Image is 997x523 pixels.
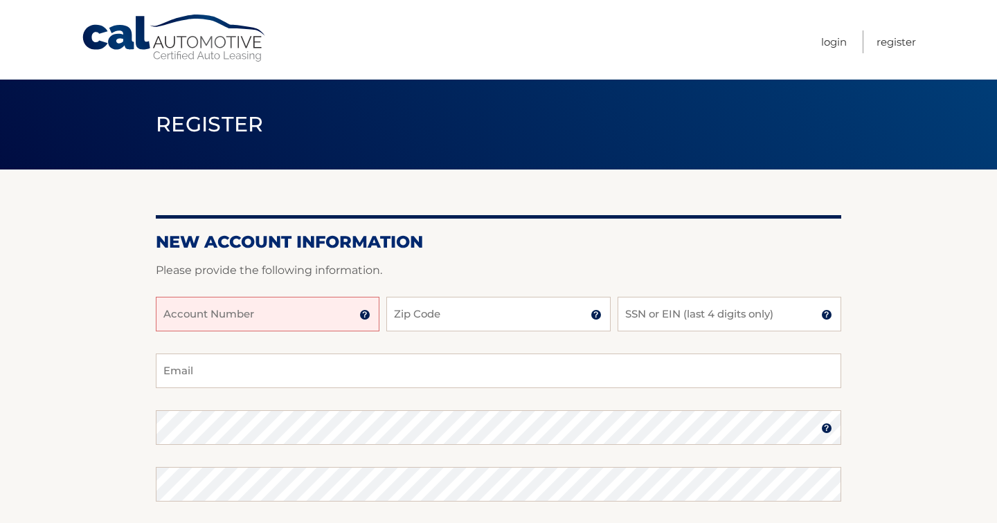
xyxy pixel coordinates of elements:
[821,309,832,320] img: tooltip.svg
[359,309,370,320] img: tooltip.svg
[156,261,841,280] p: Please provide the following information.
[877,30,916,53] a: Register
[821,423,832,434] img: tooltip.svg
[591,309,602,320] img: tooltip.svg
[156,354,841,388] input: Email
[156,297,379,331] input: Account Number
[386,297,610,331] input: Zip Code
[81,14,268,63] a: Cal Automotive
[618,297,841,331] input: SSN or EIN (last 4 digits only)
[156,232,841,253] h2: New Account Information
[821,30,847,53] a: Login
[156,111,264,137] span: Register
